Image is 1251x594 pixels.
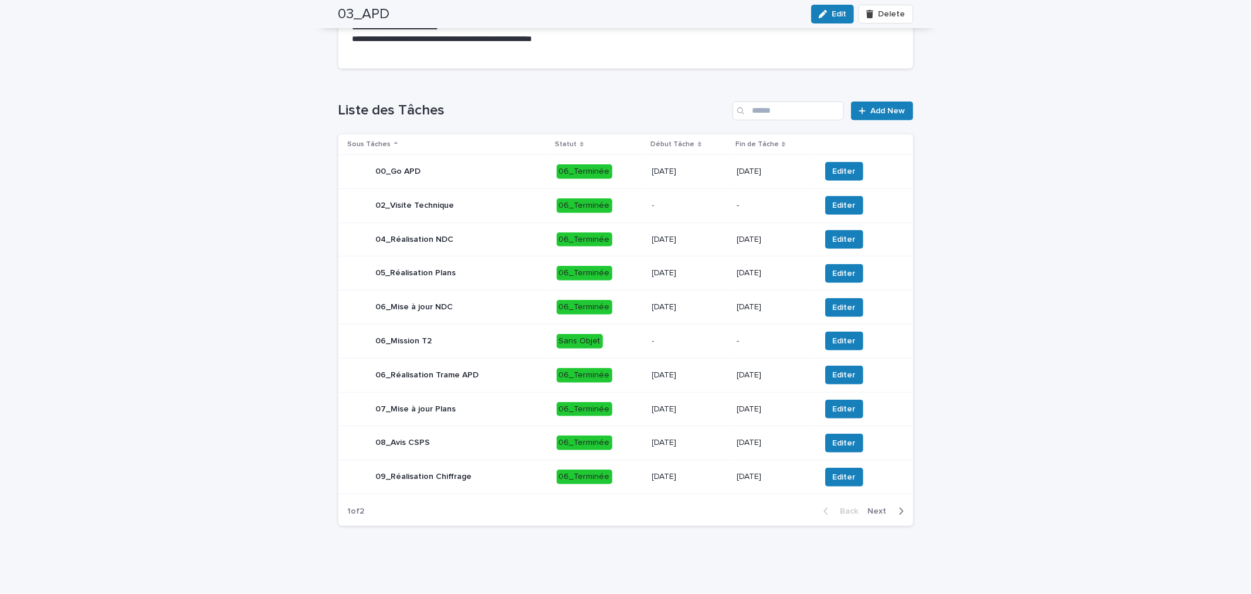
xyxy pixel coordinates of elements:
span: Editer [833,335,856,347]
span: Editer [833,369,856,381]
div: 06_Terminée [557,164,612,179]
p: 09_Réalisation Chiffrage [376,472,472,482]
input: Search [733,102,844,120]
button: Edit [811,5,854,23]
tr: 00_Go APD06_Terminée[DATE][DATE]Editer [338,155,913,189]
p: Fin de Tâche [735,138,779,151]
div: 06_Terminée [557,232,612,247]
p: [DATE] [652,438,727,448]
p: 06_Mission T2 [376,336,432,346]
tr: 08_Avis CSPS06_Terminée[DATE][DATE]Editer [338,426,913,460]
p: Sous Tâches [348,138,391,151]
button: Editer [825,468,863,487]
tr: 04_Réalisation NDC06_Terminée[DATE][DATE]Editer [338,222,913,256]
div: 06_Terminée [557,368,612,383]
div: 06_Terminée [557,198,612,213]
p: [DATE] [652,472,727,482]
p: 02_Visite Technique [376,201,455,211]
tr: 09_Réalisation Chiffrage06_Terminée[DATE][DATE]Editer [338,460,913,494]
p: [DATE] [737,404,811,414]
p: [DATE] [652,268,727,278]
span: Editer [833,166,856,177]
p: [DATE] [737,235,811,245]
button: Back [814,506,863,517]
span: Editer [833,403,856,415]
p: - [652,201,727,211]
span: Editer [833,268,856,279]
span: Edit [832,10,846,18]
button: Editer [825,264,863,283]
button: Delete [859,5,913,23]
p: [DATE] [737,167,811,177]
div: 06_Terminée [557,470,612,484]
button: Editer [825,400,863,419]
tr: 06_Mise à jour NDC06_Terminée[DATE][DATE]Editer [338,291,913,325]
p: 06_Réalisation Trame APD [376,370,479,380]
tr: 06_Mission T2Sans Objet--Editer [338,325,913,359]
div: 06_Terminée [557,436,612,450]
span: Back [833,507,859,515]
p: [DATE] [652,235,727,245]
p: [DATE] [737,302,811,312]
p: 00_Go APD [376,167,421,177]
button: Editer [825,162,863,181]
tr: 07_Mise à jour Plans06_Terminée[DATE][DATE]Editer [338,392,913,426]
span: Add New [871,107,906,115]
h1: Liste des Tâches [338,102,728,119]
div: 06_Terminée [557,402,612,417]
p: [DATE] [652,167,727,177]
p: [DATE] [652,370,727,380]
p: [DATE] [737,472,811,482]
button: Editer [825,434,863,453]
h2: 03_APD [338,6,390,23]
p: 04_Réalisation NDC [376,235,454,245]
p: [DATE] [652,404,727,414]
div: Sans Objet [557,334,603,349]
p: [DATE] [737,370,811,380]
span: Editer [833,200,856,211]
p: 06_Mise à jour NDC [376,302,453,312]
p: 1 of 2 [338,497,374,526]
button: Next [863,506,913,517]
p: 08_Avis CSPS [376,438,430,448]
tr: 02_Visite Technique06_Terminée--Editer [338,188,913,222]
p: - [737,201,811,211]
span: Editer [833,302,856,313]
p: - [652,336,727,346]
span: Editer [833,437,856,449]
a: Add New [851,102,913,120]
button: Editer [825,332,863,350]
div: 06_Terminée [557,300,612,315]
p: - [737,336,811,346]
span: Next [868,507,894,515]
span: Editer [833,234,856,245]
button: Editer [825,230,863,249]
span: Delete [879,10,906,18]
p: Début Tâche [651,138,695,151]
span: Editer [833,471,856,483]
tr: 06_Réalisation Trame APD06_Terminée[DATE][DATE]Editer [338,358,913,392]
button: Editer [825,298,863,317]
button: Editer [825,196,863,215]
p: 07_Mise à jour Plans [376,404,456,414]
p: [DATE] [652,302,727,312]
p: [DATE] [737,438,811,448]
tr: 05_Réalisation Plans06_Terminée[DATE][DATE]Editer [338,256,913,291]
p: Statut [555,138,577,151]
p: [DATE] [737,268,811,278]
div: 06_Terminée [557,266,612,281]
button: Editer [825,366,863,384]
p: 05_Réalisation Plans [376,268,456,278]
